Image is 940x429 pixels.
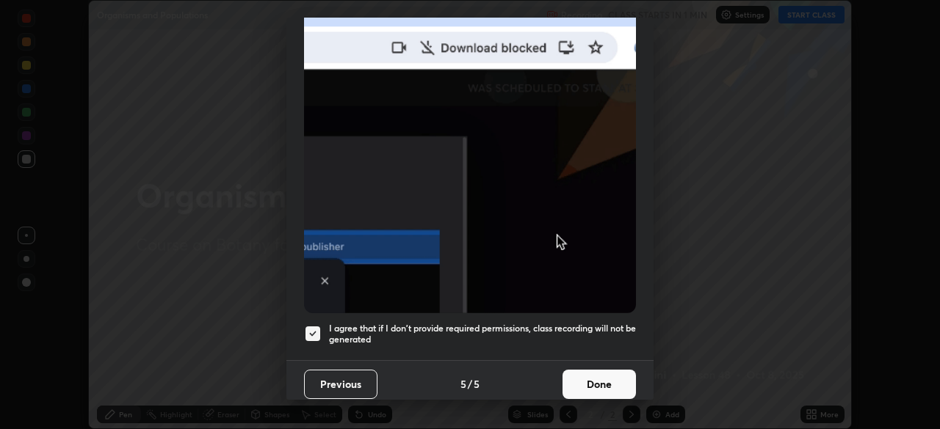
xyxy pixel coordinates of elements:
[304,370,377,399] button: Previous
[460,376,466,392] h4: 5
[474,376,480,392] h4: 5
[329,323,636,345] h5: I agree that if I don't provide required permissions, class recording will not be generated
[468,376,472,392] h4: /
[563,370,636,399] button: Done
